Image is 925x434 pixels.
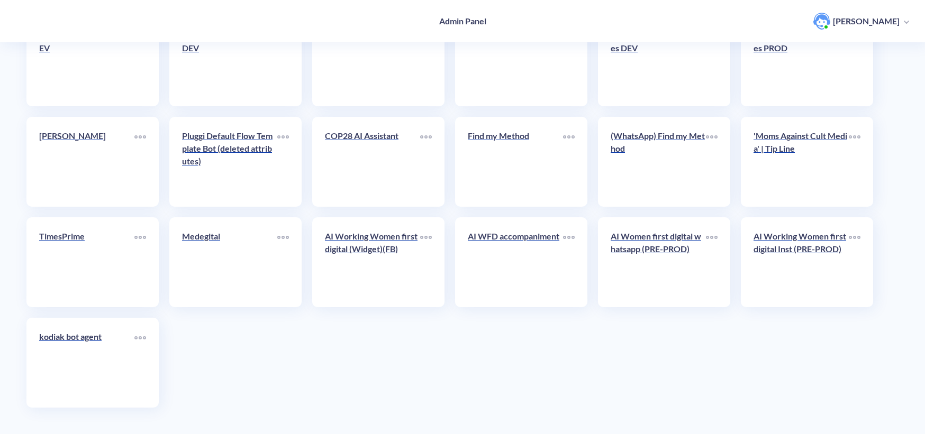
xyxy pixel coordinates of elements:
p: Find my Method [468,130,563,142]
a: [PERSON_NAME] [39,130,134,194]
a: 'Moms Against Cult Media' | Tip Line [754,130,849,194]
p: Pluggi Default Flow Template Bot (deleted attributes) [182,130,277,168]
img: user photo [813,13,830,30]
p: [PERSON_NAME] [833,15,900,27]
a: Pluggi JOVA Wellness DEV [39,29,134,94]
a: Find my Method [468,130,563,194]
a: TimesPrime [39,230,134,294]
a: Pluggi Mendocino Cookies PROD [754,29,849,94]
button: user photo[PERSON_NAME] [808,12,914,31]
a: Pluggi Mendocino Cookies DEV [611,29,706,94]
a: AI Working Women first digital (Widget)(FB) [325,230,420,294]
p: AI Women first digital whatsapp (PRE-PROD) [611,230,706,255]
h4: Admin Panel [439,16,486,26]
a: (WhatsApp) Find my Method [611,130,706,194]
a: Pluggi Default Flow Template Bot (deleted attributes) [182,130,277,194]
a: AI WFD accompaniment [468,230,563,294]
p: AI Working Women first digital (Widget)(FB) [325,230,420,255]
a: Pluggi Jova-wellness 2.0 [325,29,420,94]
a: kodiak bot agent [39,330,134,395]
a: Pluggi Alpaca Club PROD [468,29,563,94]
p: Medegital [182,230,277,243]
p: (WhatsApp) Find my Method [611,130,706,155]
a: AI Women first digital whatsapp (PRE-PROD) [611,230,706,294]
p: kodiak bot agent [39,330,134,343]
a: AI Working Women first digital Inst (PRE-PROD) [754,230,849,294]
p: TimesPrime [39,230,134,243]
p: 'Moms Against Cult Media' | Tip Line [754,130,849,155]
a: COP28 AI Assistant [325,130,420,194]
p: AI Working Women first digital Inst (PRE-PROD) [754,230,849,255]
p: [PERSON_NAME] [39,130,134,142]
a: Medegital [182,230,277,294]
a: Pluggi Jova-wellness 2.0 DEV [182,29,277,94]
p: AI WFD accompaniment [468,230,563,243]
p: COP28 AI Assistant [325,130,420,142]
